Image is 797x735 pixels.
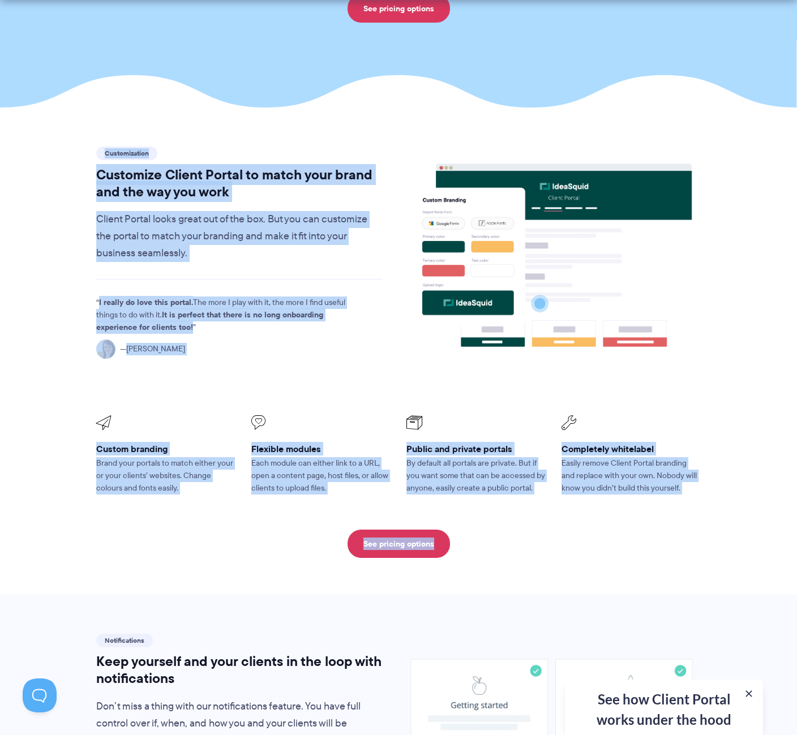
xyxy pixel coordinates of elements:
h2: Customize Client Portal to match your brand and the way you work [96,166,382,200]
p: The more I play with it, the more I find useful things to do with it. [96,296,362,334]
iframe: Toggle Customer Support [23,678,57,712]
a: See pricing options [348,530,450,558]
p: Client Portal looks great out of the box. But you can customize the portal to match your branding... [96,211,382,262]
p: Brand your portals to match either your or your clients’ websites. Change colours and fonts easily. [96,457,235,495]
h3: Public and private portals [406,443,546,455]
span: Notifications [96,634,153,647]
p: By default all portals are private. But if you want some that can be accessed by anyone, easily c... [406,457,546,495]
strong: I really do love this portal. [99,296,193,308]
strong: It is perfect that there is no long onboarding experience for clients too! [96,308,323,333]
h3: Flexible modules [251,443,391,455]
h3: Completely whitelabel [562,443,701,455]
span: [PERSON_NAME] [120,343,185,355]
h2: Keep yourself and your clients in the loop with notifications [96,653,382,687]
h3: Custom branding [96,443,235,455]
p: Easily remove Client Portal branding and replace with your own. Nobody will know you didn’t build... [562,457,701,495]
span: Customization [96,147,157,160]
p: Each module can either link to a URL, open a content page, host files, or allow clients to upload... [251,457,391,495]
